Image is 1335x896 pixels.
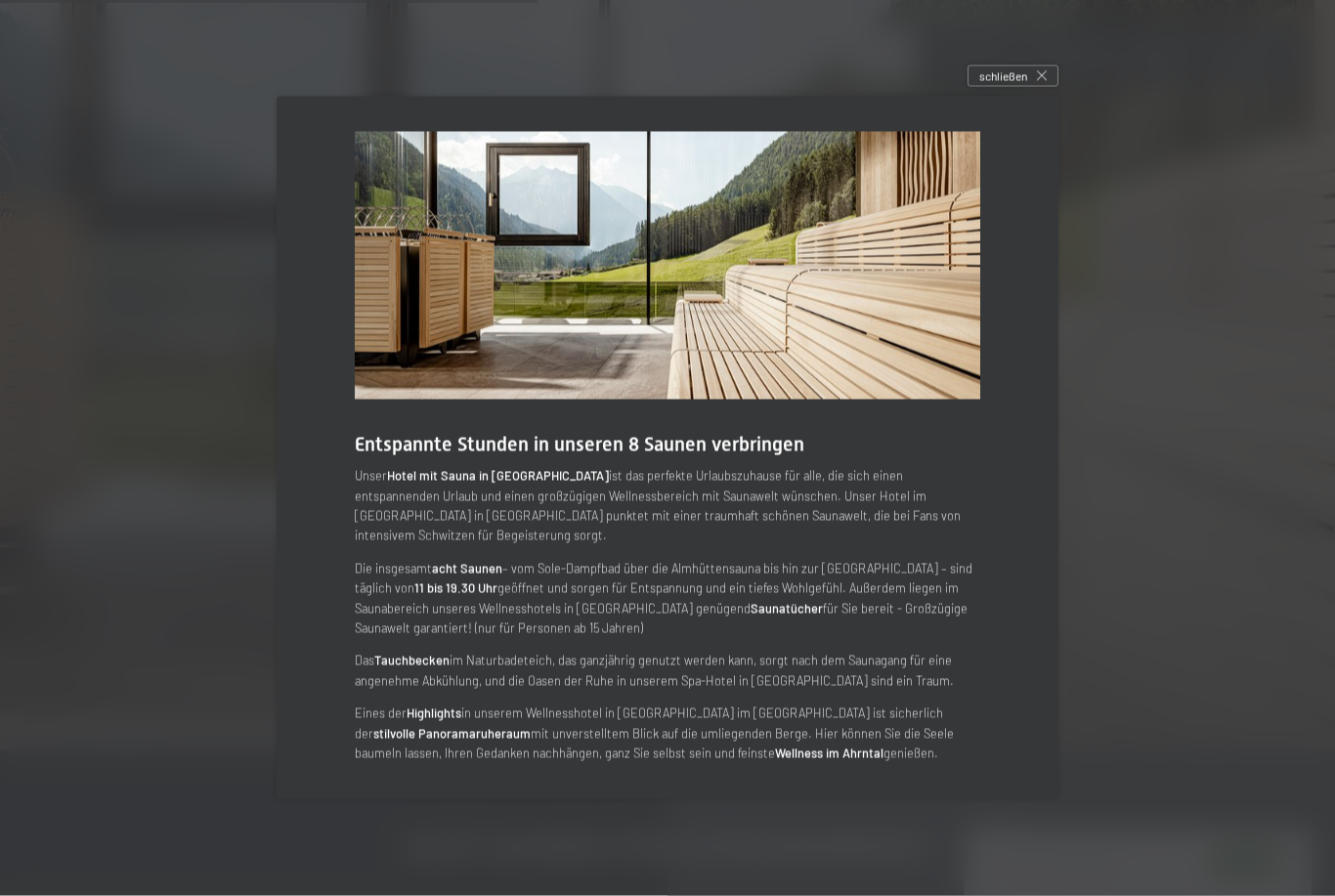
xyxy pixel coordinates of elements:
p: Eines der in unserem Wellnesshotel in [GEOGRAPHIC_DATA] im [GEOGRAPHIC_DATA] ist sicherlich der m... [355,704,980,763]
strong: Highlights [407,705,461,721]
strong: Tauchbecken [374,653,450,668]
p: Die insgesamt – vom Sole-Dampfbad über die Almhüttensauna bis hin zur [GEOGRAPHIC_DATA] – sind tä... [355,559,980,639]
strong: 11 bis 19.30 Uhr [414,580,497,596]
strong: stilvolle Panoramaruheraum [373,726,531,742]
strong: Saunatücher [751,601,823,617]
img: Wellnesshotels - Sauna - Entspannung - Ahrntal [355,132,980,400]
span: schließen [979,68,1027,85]
p: Unser ist das perfekte Urlaubszuhause für alle, die sich einen entspannenden Urlaub und einen gro... [355,466,980,546]
strong: Wellness im Ahrntal [775,746,883,761]
strong: acht Saunen [432,561,502,576]
strong: Hotel mit Sauna in [GEOGRAPHIC_DATA] [387,468,609,484]
span: Entspannte Stunden in unseren 8 Saunen verbringen [355,433,804,456]
p: Das im Naturbadeteich, das ganzjährig genutzt werden kann, sorgt nach dem Saunagang für eine ange... [355,651,980,691]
